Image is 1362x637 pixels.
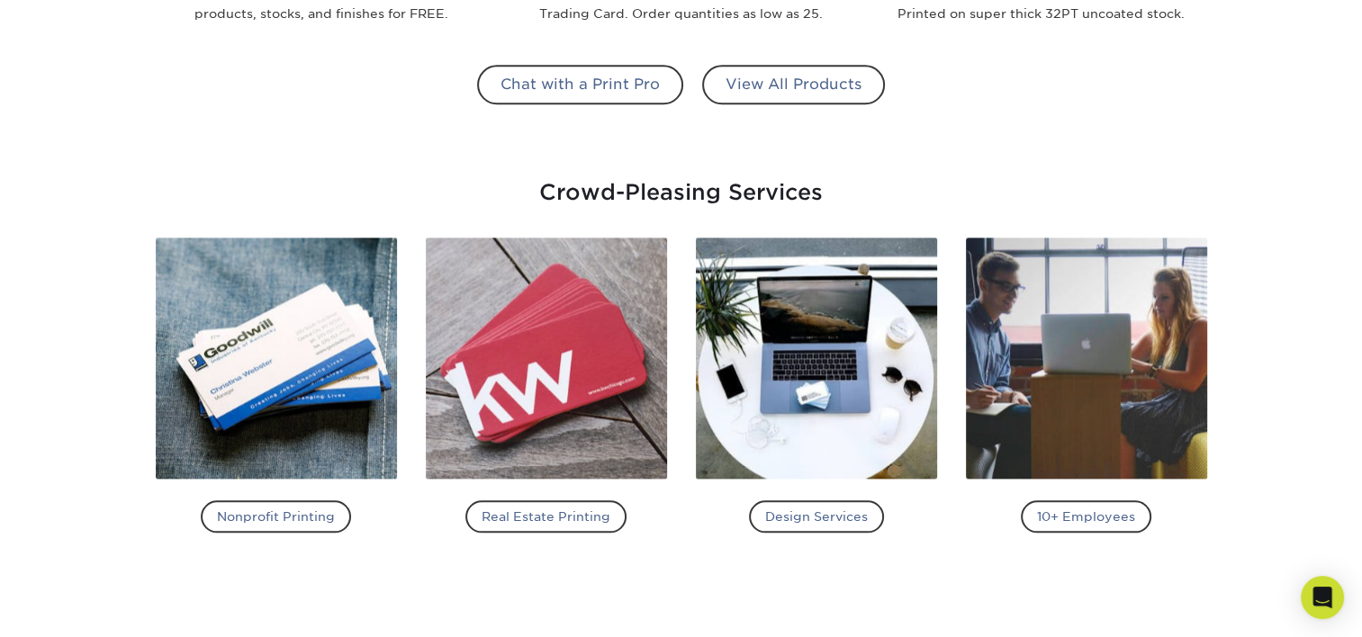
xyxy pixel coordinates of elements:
img: Nonprofit Printing [156,238,397,479]
h4: Nonprofit Printing [201,500,351,533]
a: Chat with a Print Pro [477,65,683,104]
a: Design Services [696,238,937,540]
div: Open Intercom Messenger [1301,576,1344,619]
a: View All Products [702,65,885,104]
h4: Design Services [749,500,884,533]
iframe: Google Customer Reviews [5,582,153,631]
a: Nonprofit Printing [156,238,397,540]
h4: Real Estate Printing [465,500,627,533]
h4: 10+ Employees [1021,500,1151,533]
img: Real Estate Printing [426,238,667,479]
a: 10+ Employees [966,238,1207,540]
div: Crowd-Pleasing Services [155,162,1208,209]
img: 10+ Employees [966,238,1207,479]
img: Design Services [696,238,937,479]
a: Real Estate Printing [426,238,667,540]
